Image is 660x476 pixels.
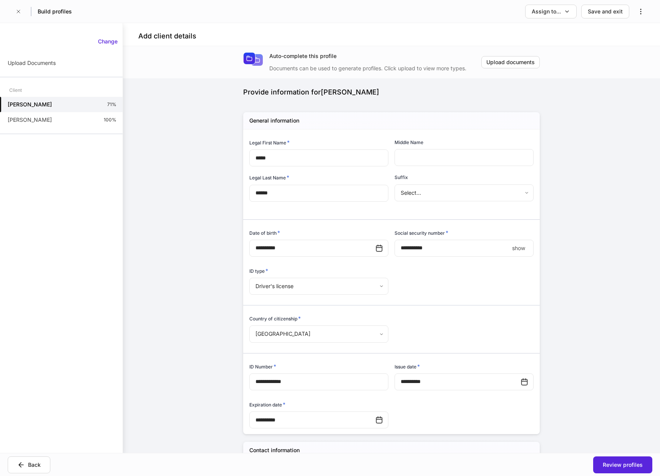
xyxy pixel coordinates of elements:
h5: Contact information [249,446,300,454]
div: Assign to... [532,8,561,15]
h6: Legal Last Name [249,174,289,181]
h6: ID type [249,267,268,275]
h6: Country of citizenship [249,315,301,322]
button: Save and exit [581,5,629,18]
button: Back [8,456,50,473]
button: Assign to... [525,5,577,18]
p: 71% [107,101,116,108]
h6: ID Number [249,363,276,370]
button: Change [93,35,123,48]
div: Client [9,83,22,97]
div: Save and exit [588,8,623,15]
button: Upload documents [481,56,540,68]
p: show [512,244,525,252]
h6: Legal First Name [249,139,290,146]
button: Review profiles [593,456,652,473]
div: Select... [395,184,533,201]
h6: Date of birth [249,229,280,237]
div: Review profiles [603,461,643,469]
p: 100% [104,117,116,123]
div: Back [28,461,41,469]
div: [GEOGRAPHIC_DATA] [249,325,388,342]
h5: Build profiles [38,8,72,15]
h5: [PERSON_NAME] [8,101,52,108]
div: Change [98,38,118,45]
h5: General information [249,117,299,124]
div: Provide information for [PERSON_NAME] [243,88,540,97]
h6: Middle Name [395,139,423,146]
h6: Issue date [395,363,420,370]
h6: Expiration date [249,401,285,408]
div: Documents can be used to generate profiles. Click upload to view more types. [269,60,481,72]
div: Upload documents [486,58,535,66]
h4: Add client details [138,32,196,41]
p: Upload Documents [8,59,56,67]
h6: Social security number [395,229,448,237]
p: [PERSON_NAME] [8,116,52,124]
div: Auto-complete this profile [269,52,481,60]
h6: Suffix [395,174,408,181]
div: Driver's license [249,278,388,295]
